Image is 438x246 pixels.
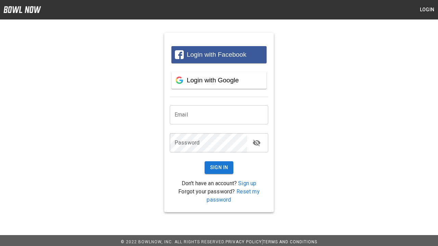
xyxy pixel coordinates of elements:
[416,3,438,16] button: Login
[205,161,234,174] button: Sign In
[171,72,267,89] button: Login with Google
[171,46,267,63] button: Login with Facebook
[250,136,263,150] button: toggle password visibility
[3,6,41,13] img: logo
[226,240,262,244] a: Privacy Policy
[207,188,259,203] a: Reset my password
[238,180,256,187] a: Sign up
[170,179,268,188] p: Don't have an account?
[170,188,268,204] p: Forgot your password?
[121,240,226,244] span: © 2022 BowlNow, Inc. All Rights Reserved.
[263,240,317,244] a: Terms and Conditions
[187,51,246,58] span: Login with Facebook
[187,77,239,84] span: Login with Google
